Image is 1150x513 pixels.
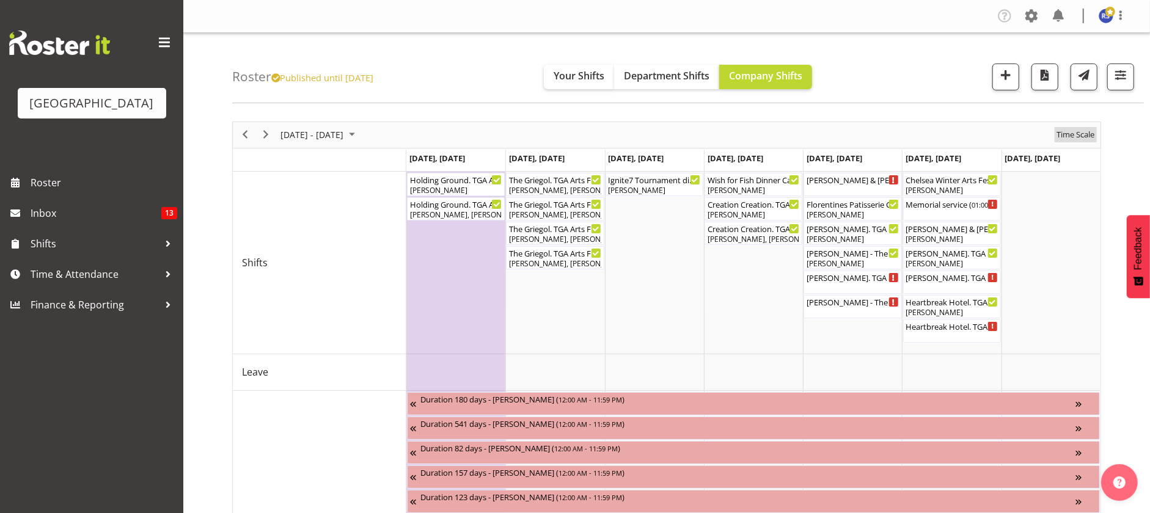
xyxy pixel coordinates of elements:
[708,209,799,220] div: [PERSON_NAME]
[804,246,901,269] div: Shifts"s event - Hayley Sproull - The Baroness. TGA Arts Fest. FOHM Shift Begin From Friday, Octo...
[906,185,998,196] div: [PERSON_NAME]
[559,492,622,502] span: 12:00 AM - 11:59 PM
[903,271,1001,294] div: Shifts"s event - Nicola Cheeseman. TGA Arts Fest Begin From Saturday, November 1, 2025 at 5:00:00...
[559,468,622,478] span: 12:00 AM - 11:59 PM
[410,198,502,210] div: Holding Ground. TGA Arts Fest ( )
[705,222,802,245] div: Shifts"s event - Creation Creation. TGA Arts Fest Begin From Thursday, October 30, 2025 at 5:00:0...
[1107,64,1134,90] button: Filter Shifts
[1133,227,1144,270] span: Feedback
[804,271,901,294] div: Shifts"s event - Nicola Cheeseman. TGA Arts Fest Begin From Friday, October 31, 2025 at 6:30:00 P...
[509,153,565,164] span: [DATE], [DATE]
[1099,9,1113,23] img: robyn-shefer9526.jpg
[554,69,604,82] span: Your Shifts
[906,247,998,259] div: [PERSON_NAME]. TGA Arts Fest. FOHM Shift ( )
[237,127,254,142] button: Previous
[258,127,274,142] button: Next
[420,442,1075,454] div: Duration 82 days - [PERSON_NAME] ( )
[407,173,505,196] div: Shifts"s event - Holding Ground. TGA Arts Fest. FOHM Shift Begin From Monday, October 27, 2025 at...
[606,173,703,196] div: Shifts"s event - Ignite7 Tournament dinner TIMES TBC Begin From Wednesday, October 29, 2025 at 3:...
[807,198,898,210] div: Florentines Patisserie Christmas Party Cargo Shed ( )
[609,153,664,164] span: [DATE], [DATE]
[906,198,998,210] div: Memorial service ( )
[410,173,502,186] div: Holding Ground. TGA Arts Fest. FOHM Shift ( )
[31,235,159,253] span: Shifts
[279,127,361,142] button: October 2025
[705,197,802,220] div: Shifts"s event - Creation Creation. TGA Arts Fest. FOHM Shift Begin From Thursday, October 30, 20...
[807,271,898,283] div: [PERSON_NAME]. TGA Arts Fest ( )
[420,417,1075,429] div: Duration 541 days - [PERSON_NAME] ( )
[242,365,268,379] span: Leave
[807,153,862,164] span: [DATE], [DATE]
[609,173,700,186] div: Ignite7 Tournament dinner TIMES TBC ( )
[232,70,374,84] h4: Roster
[804,197,901,220] div: Shifts"s event - Florentines Patisserie Christmas Party Cargo Shed Begin From Friday, October 31,...
[708,153,763,164] span: [DATE], [DATE]
[972,200,1036,209] span: 01:00 PM - 05:00 PM
[906,234,998,245] div: [PERSON_NAME]
[407,417,1100,440] div: Unavailability"s event - Duration 541 days - Thomas Bohanna Begin From Tuesday, July 8, 2025 at 1...
[407,441,1100,464] div: Unavailability"s event - Duration 82 days - David Fourie Begin From Wednesday, August 20, 2025 at...
[992,64,1019,90] button: Add a new shift
[804,173,901,196] div: Shifts"s event - Bianca & Tim wedding Begin From Friday, October 31, 2025 at 12:30:00 PM GMT+13:0...
[407,490,1100,513] div: Unavailability"s event - Duration 123 days - Fiona Macnab Begin From Tuesday, September 30, 2025 ...
[509,247,601,259] div: The Griegol. TGA Arts Fest ( )
[233,354,406,391] td: Leave resource
[708,198,799,210] div: Creation Creation. TGA Arts Fest. FOHM Shift ( )
[807,258,898,269] div: [PERSON_NAME]
[407,197,505,220] div: Shifts"s event - Holding Ground. TGA Arts Fest Begin From Monday, October 27, 2025 at 4:00:00 PM ...
[807,173,898,186] div: [PERSON_NAME] & [PERSON_NAME] wedding ( )
[276,122,362,148] div: Oct 27 - Nov 02, 2025
[9,31,110,55] img: Rosterit website logo
[906,271,998,283] div: [PERSON_NAME]. TGA Arts Fest ( )
[903,222,1001,245] div: Shifts"s event - Bianca & Tim wedding Begin From Saturday, November 1, 2025 at 2:30:00 PM GMT+13:...
[807,209,898,220] div: [PERSON_NAME]
[509,209,601,220] div: [PERSON_NAME], [PERSON_NAME], [PERSON_NAME]
[509,258,601,269] div: [PERSON_NAME], [PERSON_NAME], [PERSON_NAME], [PERSON_NAME], [PERSON_NAME]
[614,65,719,89] button: Department Shifts
[1055,127,1097,142] button: Time Scale
[804,222,901,245] div: Shifts"s event - Nicola Cheeseman. TGA Arts Fest. FOHM Shift Begin From Friday, October 31, 2025 ...
[906,296,998,308] div: Heartbreak Hotel. TGA Arts Fest. FOHM Shift ( )
[903,319,1001,343] div: Shifts"s event - Heartbreak Hotel. TGA Arts Fest Begin From Saturday, November 1, 2025 at 6:30:00...
[31,204,161,222] span: Inbox
[559,395,622,404] span: 12:00 AM - 11:59 PM
[708,173,799,186] div: Wish for Fish Dinner Cargo Shed ( )
[420,490,1075,503] div: Duration 123 days - [PERSON_NAME] ( )
[807,247,898,259] div: [PERSON_NAME] - The Baroness. TGA Arts Fest. FOHM Shift ( )
[1055,127,1096,142] span: Time Scale
[509,198,601,210] div: The Griegol. TGA Arts Fest School Show ( )
[708,234,799,245] div: [PERSON_NAME], [PERSON_NAME], [PERSON_NAME], [PERSON_NAME], [PERSON_NAME], [PERSON_NAME]
[903,246,1001,269] div: Shifts"s event - Nicola Cheeseman. TGA Arts Fest. FOHM Shift Begin From Saturday, November 1, 202...
[31,173,177,192] span: Roster
[409,153,465,164] span: [DATE], [DATE]
[906,320,998,332] div: Heartbreak Hotel. TGA Arts Fest ( )
[903,197,1001,220] div: Shifts"s event - Memorial service Begin From Saturday, November 1, 2025 at 1:00:00 PM GMT+13:00 E...
[719,65,812,89] button: Company Shifts
[559,419,622,429] span: 12:00 AM - 11:59 PM
[506,197,604,220] div: Shifts"s event - The Griegol. TGA Arts Fest School Show Begin From Tuesday, October 28, 2025 at 1...
[271,71,374,84] span: Published until [DATE]
[506,222,604,245] div: Shifts"s event - The Griegol. TGA Arts Fest. FOHM Shift Begin From Tuesday, October 28, 2025 at 4...
[31,296,159,314] span: Finance & Reporting
[807,296,898,308] div: [PERSON_NAME] - The Baroness. TGA Arts Fest ( )
[420,466,1075,478] div: Duration 157 days - [PERSON_NAME] ( )
[624,69,709,82] span: Department Shifts
[708,185,799,196] div: [PERSON_NAME]
[906,307,998,318] div: [PERSON_NAME]
[544,65,614,89] button: Your Shifts
[1031,64,1058,90] button: Download a PDF of the roster according to the set date range.
[242,255,268,270] span: Shifts
[609,185,700,196] div: [PERSON_NAME]
[235,122,255,148] div: previous period
[509,185,601,196] div: [PERSON_NAME], [PERSON_NAME]
[506,246,604,269] div: Shifts"s event - The Griegol. TGA Arts Fest Begin From Tuesday, October 28, 2025 at 5:00:00 PM GM...
[509,173,601,186] div: The Griegol. TGA Arts Fest. Schools Show FOHM Shift ( )
[506,173,604,196] div: Shifts"s event - The Griegol. TGA Arts Fest. Schools Show FOHM Shift Begin From Tuesday, October ...
[161,207,177,219] span: 13
[906,222,998,235] div: [PERSON_NAME] & [PERSON_NAME] wedding ( )
[906,173,998,186] div: Chelsea Winter Arts Fest Cargo Shed ( )
[807,234,898,245] div: [PERSON_NAME]
[1127,215,1150,298] button: Feedback - Show survey
[279,127,345,142] span: [DATE] - [DATE]
[708,222,799,235] div: Creation Creation. TGA Arts Fest ( )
